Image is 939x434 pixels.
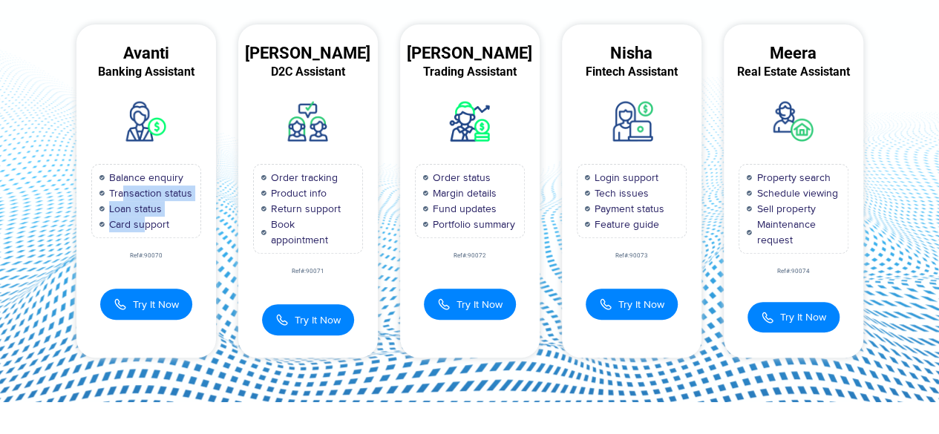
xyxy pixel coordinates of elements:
[100,289,192,320] button: Try It Now
[429,185,497,201] span: Margin details
[562,47,701,60] div: Nisha
[267,185,327,201] span: Product info
[262,304,354,335] button: Try It Now
[400,65,540,79] div: Trading Assistant
[591,217,659,232] span: Feature guide
[753,170,830,185] span: Property search
[400,47,540,60] div: [PERSON_NAME]
[753,185,837,201] span: Schedule viewing
[105,201,162,217] span: Loan status
[780,309,826,325] span: Try It Now
[429,170,491,185] span: Order status
[114,296,127,312] img: Call Icon
[591,170,658,185] span: Login support
[562,253,701,259] div: Ref#:90073
[267,170,338,185] span: Order tracking
[76,65,216,79] div: Banking Assistant
[105,170,183,185] span: Balance enquiry
[753,217,840,248] span: Maintenance request
[400,253,540,259] div: Ref#:90072
[457,297,503,312] span: Try It Now
[429,201,497,217] span: Fund updates
[429,217,515,232] span: Portfolio summary
[761,311,774,324] img: Call Icon
[76,47,216,60] div: Avanti
[753,201,815,217] span: Sell property
[238,65,378,79] div: D2C Assistant
[267,217,354,248] span: Book appointment
[275,312,289,328] img: Call Icon
[105,217,169,232] span: Card support
[105,185,192,201] span: Transaction status
[267,201,341,217] span: Return support
[586,289,678,320] button: Try It Now
[238,269,378,274] div: Ref#:90071
[133,297,179,312] span: Try It Now
[591,185,649,201] span: Tech issues
[747,302,840,332] button: Try It Now
[238,47,378,60] div: [PERSON_NAME]
[295,312,341,328] span: Try It Now
[437,296,451,312] img: Call Icon
[724,269,863,274] div: Ref#:90074
[724,47,863,60] div: Meera
[76,253,216,259] div: Ref#:90070
[599,296,612,312] img: Call Icon
[562,65,701,79] div: Fintech Assistant
[618,297,664,312] span: Try It Now
[424,289,516,320] button: Try It Now
[591,201,664,217] span: Payment status
[724,65,863,79] div: Real Estate Assistant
